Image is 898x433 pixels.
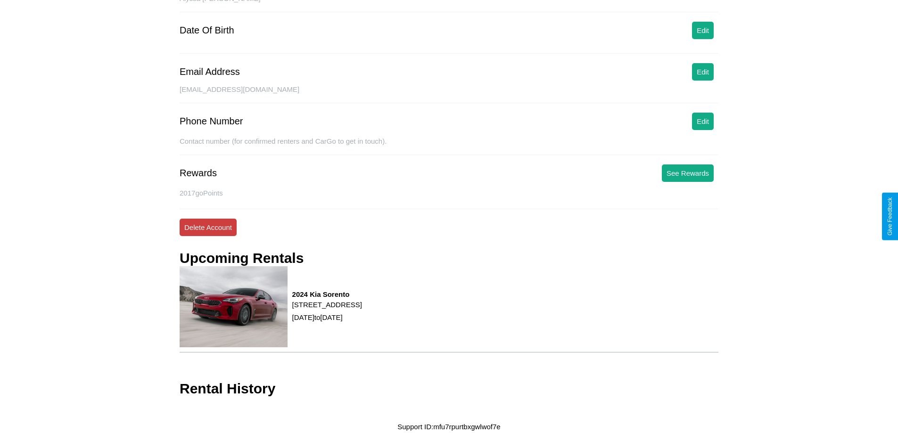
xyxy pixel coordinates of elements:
div: [EMAIL_ADDRESS][DOMAIN_NAME] [180,85,718,103]
div: Email Address [180,66,240,77]
div: Give Feedback [887,197,893,236]
p: [DATE] to [DATE] [292,311,362,324]
button: Delete Account [180,219,237,236]
p: Support ID: mfu7rpurtbxgwlwof7e [397,420,500,433]
h3: Rental History [180,381,275,397]
button: See Rewards [662,164,714,182]
button: Edit [692,113,714,130]
div: Date Of Birth [180,25,234,36]
p: 2017 goPoints [180,187,718,199]
p: [STREET_ADDRESS] [292,298,362,311]
h3: Upcoming Rentals [180,250,304,266]
button: Edit [692,63,714,81]
div: Contact number (for confirmed renters and CarGo to get in touch). [180,137,718,155]
div: Rewards [180,168,217,179]
div: Phone Number [180,116,243,127]
h3: 2024 Kia Sorento [292,290,362,298]
button: Edit [692,22,714,39]
img: rental [180,266,288,347]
